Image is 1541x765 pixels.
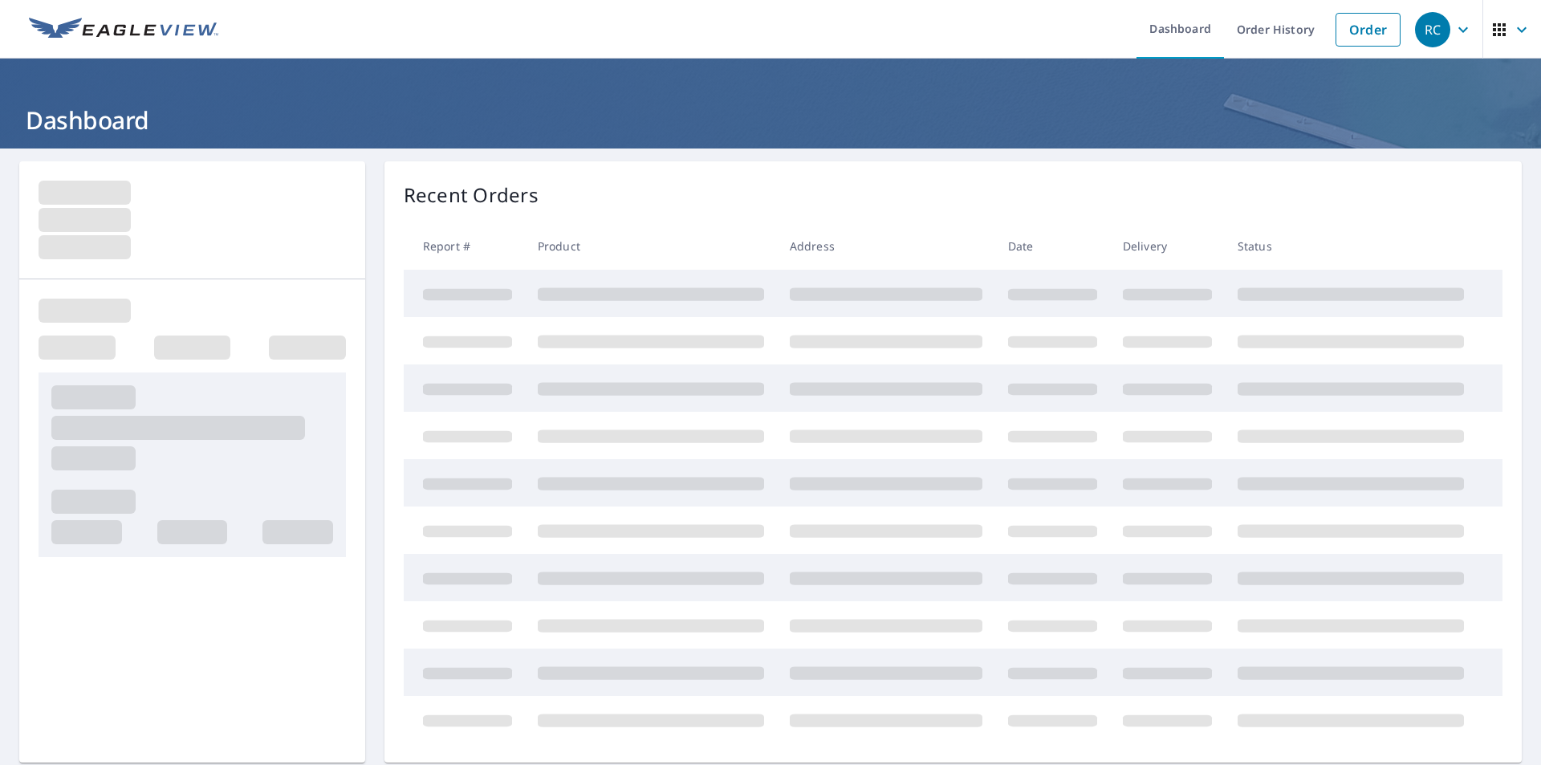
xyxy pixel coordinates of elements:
div: RC [1415,12,1450,47]
h1: Dashboard [19,104,1522,136]
a: Order [1336,13,1401,47]
th: Address [777,222,995,270]
th: Date [995,222,1110,270]
th: Delivery [1110,222,1225,270]
th: Product [525,222,777,270]
th: Report # [404,222,525,270]
th: Status [1225,222,1477,270]
img: EV Logo [29,18,218,42]
p: Recent Orders [404,181,539,210]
